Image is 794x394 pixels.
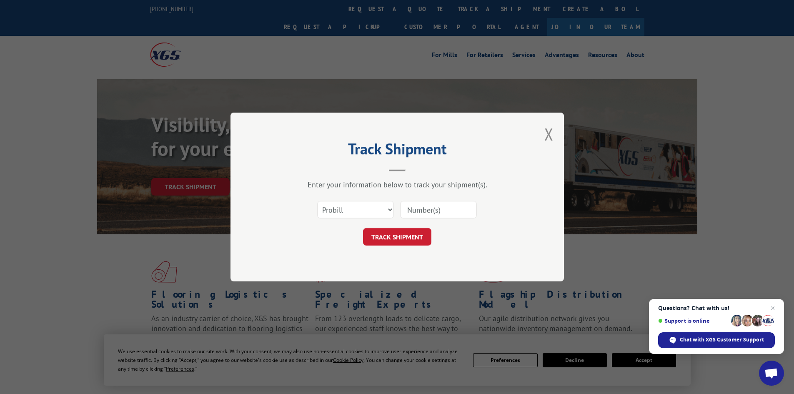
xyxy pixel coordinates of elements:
[768,303,778,313] span: Close chat
[544,123,554,145] button: Close modal
[272,180,522,189] div: Enter your information below to track your shipment(s).
[400,201,477,218] input: Number(s)
[658,332,775,348] div: Chat with XGS Customer Support
[680,336,764,344] span: Chat with XGS Customer Support
[658,305,775,311] span: Questions? Chat with us!
[759,361,784,386] div: Open chat
[363,228,431,246] button: TRACK SHIPMENT
[272,143,522,159] h2: Track Shipment
[658,318,728,324] span: Support is online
